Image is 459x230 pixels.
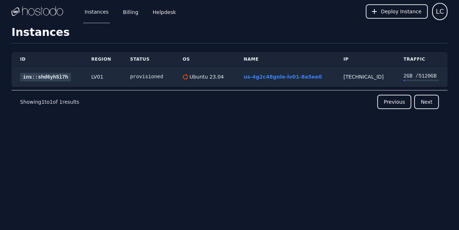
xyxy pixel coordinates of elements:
th: ID [11,52,83,67]
p: Showing to of results [20,98,79,105]
th: Traffic [395,52,448,67]
span: LC [436,6,444,17]
a: us-4g2c48gnle-lv01-8a5ee0 [243,74,322,80]
th: Name [235,52,335,67]
button: User menu [432,3,448,20]
span: 1 [41,99,44,105]
th: Status [122,52,174,67]
img: Logo [11,6,63,17]
nav: Pagination [11,90,448,113]
h1: Instances [11,26,448,43]
div: 2 GB / 5120 GB [403,72,439,80]
th: Region [83,52,122,67]
span: 1 [59,99,62,105]
button: Previous [377,95,411,109]
a: ins::shd6yh5l7h [20,73,71,81]
div: LV01 [91,73,113,80]
button: Next [414,95,439,109]
img: Ubuntu 23.04 [183,74,188,80]
span: 1 [49,99,53,105]
div: [TECHNICAL_ID] [344,73,386,80]
span: Deploy Instance [381,8,421,15]
th: OS [174,52,235,67]
button: Deploy Instance [366,4,428,19]
div: provisioned [130,73,166,80]
div: Ubuntu 23.04 [188,73,224,80]
th: IP [335,52,395,67]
